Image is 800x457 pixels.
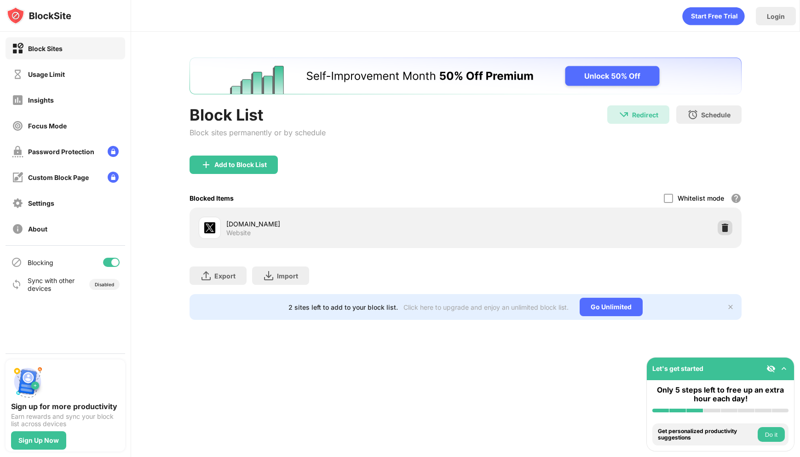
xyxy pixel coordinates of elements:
div: Get personalized productivity suggestions [658,428,755,441]
img: push-signup.svg [11,365,44,398]
div: Only 5 steps left to free up an extra hour each day! [652,386,788,403]
img: logo-blocksite.svg [6,6,71,25]
div: Let's get started [652,364,703,372]
img: favicons [204,222,215,233]
div: Password Protection [28,148,94,156]
img: focus-off.svg [12,120,23,132]
img: lock-menu.svg [108,172,119,183]
iframe: Banner [190,58,742,94]
div: Redirect [632,111,658,119]
div: animation [682,7,745,25]
div: [DOMAIN_NAME] [226,219,466,229]
div: Block List [190,105,326,124]
div: Click here to upgrade and enjoy an unlimited block list. [403,303,569,311]
div: Earn rewards and sync your block list across devices [11,413,120,428]
img: time-usage-off.svg [12,69,23,80]
div: Custom Block Page [28,174,89,181]
div: Sign Up Now [18,437,59,444]
img: lock-menu.svg [108,146,119,157]
img: insights-off.svg [12,94,23,106]
div: Insights [28,96,54,104]
div: Blocked Items [190,194,234,202]
div: Blocking [28,259,53,266]
div: Sync with other devices [28,277,75,292]
div: Usage Limit [28,70,65,78]
div: 2 sites left to add to your block list. [288,303,398,311]
div: Block Sites [28,45,63,52]
img: about-off.svg [12,223,23,235]
div: Export [214,272,236,280]
div: Import [277,272,298,280]
div: About [28,225,47,233]
img: settings-off.svg [12,197,23,209]
img: password-protection-off.svg [12,146,23,157]
div: Focus Mode [28,122,67,130]
div: Disabled [95,282,114,287]
img: omni-setup-toggle.svg [779,364,788,373]
img: x-button.svg [727,303,734,311]
div: Website [226,229,251,237]
img: block-on.svg [12,43,23,54]
img: customize-block-page-off.svg [12,172,23,183]
div: Add to Block List [214,161,267,168]
div: Login [767,12,785,20]
div: Schedule [701,111,731,119]
img: eye-not-visible.svg [766,364,776,373]
img: blocking-icon.svg [11,257,22,268]
div: Whitelist mode [678,194,724,202]
div: Block sites permanently or by schedule [190,128,326,137]
img: sync-icon.svg [11,279,22,290]
div: Go Unlimited [580,298,643,316]
button: Do it [758,427,785,442]
div: Settings [28,199,54,207]
div: Sign up for more productivity [11,402,120,411]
